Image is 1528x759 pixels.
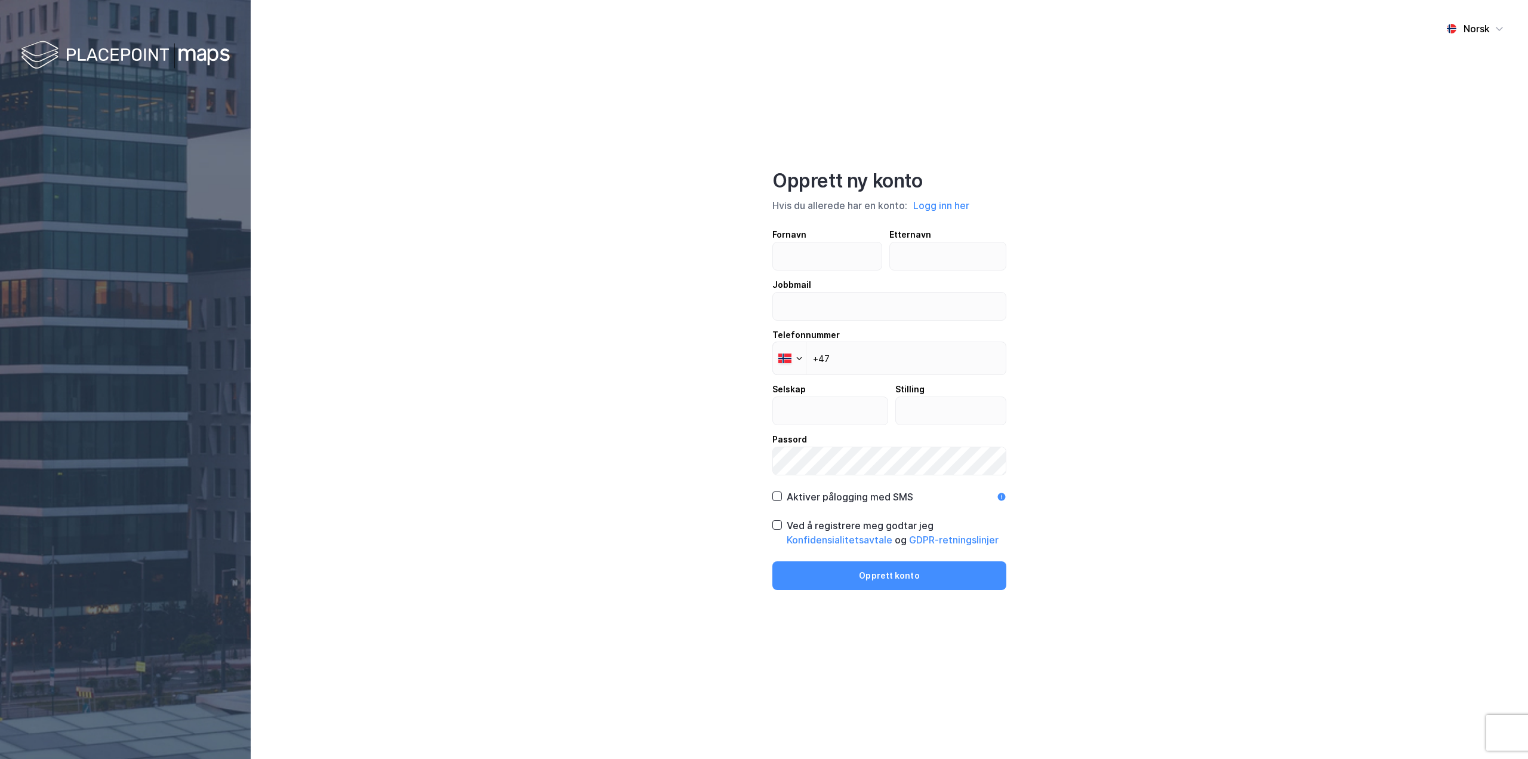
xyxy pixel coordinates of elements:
div: Norway: + 47 [773,342,806,374]
div: Stilling [895,382,1007,397]
div: Ved å registrere meg godtar jeg og [787,518,1006,547]
div: Telefonnummer [772,328,1006,342]
div: Hvis du allerede har en konto: [772,198,1006,213]
button: Logg inn her [910,198,973,213]
input: Telefonnummer [772,342,1006,375]
div: Etternavn [889,228,1007,242]
div: Opprett ny konto [772,169,1006,193]
div: Passord [772,432,1006,447]
div: Norsk [1464,21,1490,36]
div: Jobbmail [772,278,1006,292]
img: logo-white.f07954bde2210d2a523dddb988cd2aa7.svg [21,38,230,73]
div: Aktiver pålogging med SMS [787,490,913,504]
div: Fornavn [772,228,882,242]
button: Opprett konto [772,561,1006,590]
div: Selskap [772,382,888,397]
